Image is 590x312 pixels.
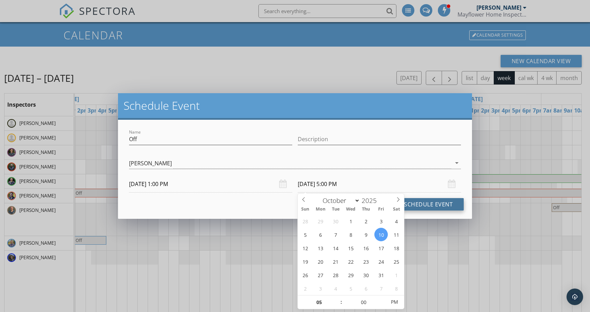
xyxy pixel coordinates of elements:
[374,228,388,241] span: October 10, 2025
[358,207,374,212] span: Thu
[314,268,327,282] span: October 27, 2025
[329,241,342,255] span: October 14, 2025
[567,289,583,305] div: Open Intercom Messenger
[329,282,342,295] span: November 4, 2025
[314,214,327,228] span: September 29, 2025
[374,268,388,282] span: October 31, 2025
[298,255,312,268] span: October 19, 2025
[298,214,312,228] span: September 28, 2025
[313,207,328,212] span: Mon
[393,198,464,211] button: Schedule Event
[385,295,404,309] span: Click to toggle
[314,255,327,268] span: October 20, 2025
[328,207,343,212] span: Tue
[359,241,373,255] span: October 16, 2025
[360,196,383,205] input: Year
[314,241,327,255] span: October 13, 2025
[129,160,172,166] div: [PERSON_NAME]
[390,228,403,241] span: October 11, 2025
[329,214,342,228] span: September 30, 2025
[124,99,466,113] h2: Schedule Event
[343,207,358,212] span: Wed
[389,207,404,212] span: Sat
[344,214,357,228] span: October 1, 2025
[374,255,388,268] span: October 24, 2025
[359,214,373,228] span: October 2, 2025
[298,228,312,241] span: October 5, 2025
[344,255,357,268] span: October 22, 2025
[359,268,373,282] span: October 30, 2025
[390,268,403,282] span: November 1, 2025
[298,241,312,255] span: October 12, 2025
[344,228,357,241] span: October 8, 2025
[298,176,461,193] input: Select date
[298,207,313,212] span: Sun
[359,228,373,241] span: October 9, 2025
[340,295,342,309] span: :
[344,241,357,255] span: October 15, 2025
[374,207,389,212] span: Fri
[453,159,461,167] i: arrow_drop_down
[298,282,312,295] span: November 2, 2025
[129,176,292,193] input: Select date
[359,282,373,295] span: November 6, 2025
[344,282,357,295] span: November 5, 2025
[329,268,342,282] span: October 28, 2025
[374,282,388,295] span: November 7, 2025
[314,228,327,241] span: October 6, 2025
[344,268,357,282] span: October 29, 2025
[390,282,403,295] span: November 8, 2025
[329,228,342,241] span: October 7, 2025
[374,241,388,255] span: October 17, 2025
[390,255,403,268] span: October 25, 2025
[390,214,403,228] span: October 4, 2025
[329,255,342,268] span: October 21, 2025
[390,241,403,255] span: October 18, 2025
[298,268,312,282] span: October 26, 2025
[374,214,388,228] span: October 3, 2025
[314,282,327,295] span: November 3, 2025
[359,255,373,268] span: October 23, 2025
